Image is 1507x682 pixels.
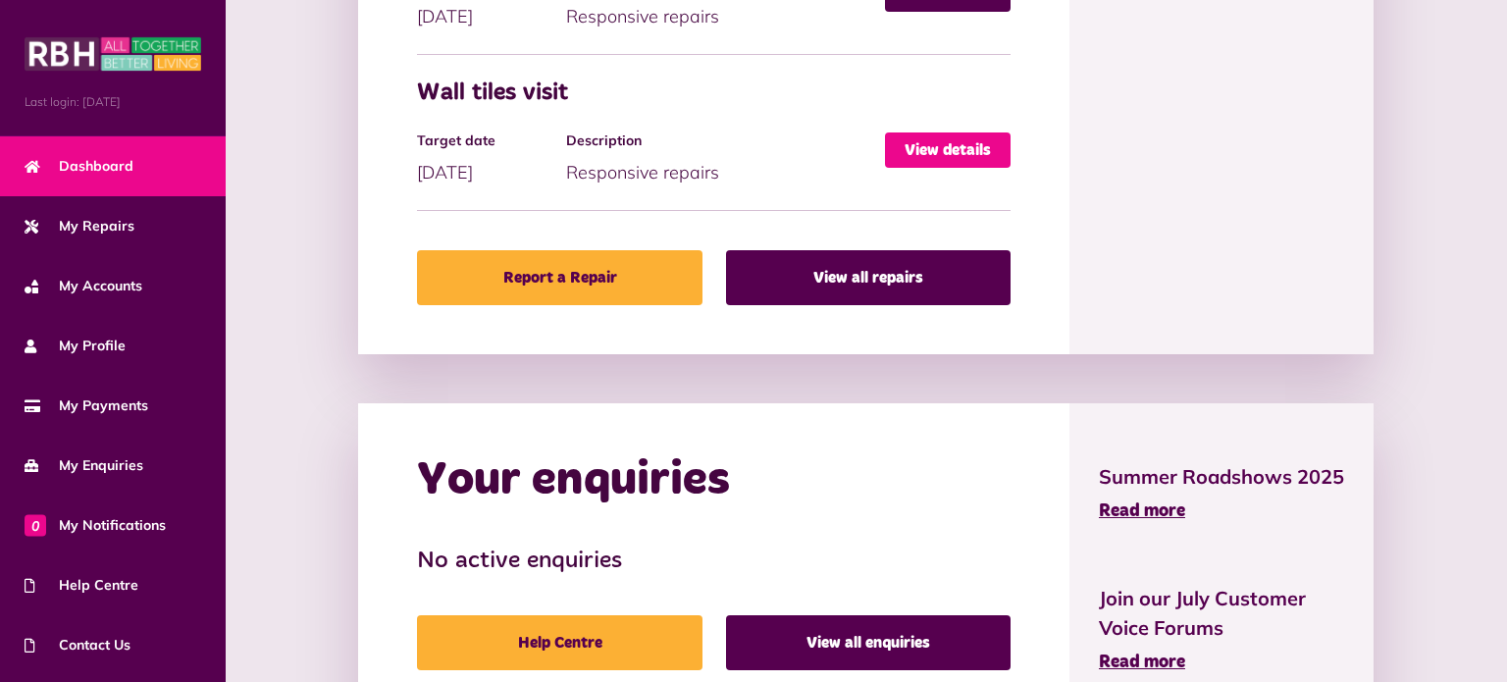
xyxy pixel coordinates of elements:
[25,515,166,536] span: My Notifications
[417,132,555,149] h4: Target date
[417,79,1010,108] h3: Wall tiles visit
[417,250,702,305] a: Report a Repair
[25,635,130,656] span: Contact Us
[1099,584,1344,643] span: Join our July Customer Voice Forums
[25,336,126,356] span: My Profile
[25,216,134,236] span: My Repairs
[1099,462,1344,492] span: Summer Roadshows 2025
[566,132,885,185] div: Responsive repairs
[25,156,133,177] span: Dashboard
[566,132,875,149] h4: Description
[417,548,1010,576] h3: No active enquiries
[885,132,1011,168] a: View details
[726,615,1011,670] a: View all enquiries
[25,93,201,111] span: Last login: [DATE]
[1099,584,1344,676] a: Join our July Customer Voice Forums Read more
[1099,654,1185,671] span: Read more
[25,276,142,296] span: My Accounts
[25,455,143,476] span: My Enquiries
[417,132,565,185] div: [DATE]
[1099,462,1344,525] a: Summer Roadshows 2025 Read more
[25,575,138,596] span: Help Centre
[1099,502,1185,520] span: Read more
[417,452,730,509] h2: Your enquiries
[417,615,702,670] a: Help Centre
[25,514,46,536] span: 0
[25,395,148,416] span: My Payments
[25,34,201,74] img: MyRBH
[726,250,1011,305] a: View all repairs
